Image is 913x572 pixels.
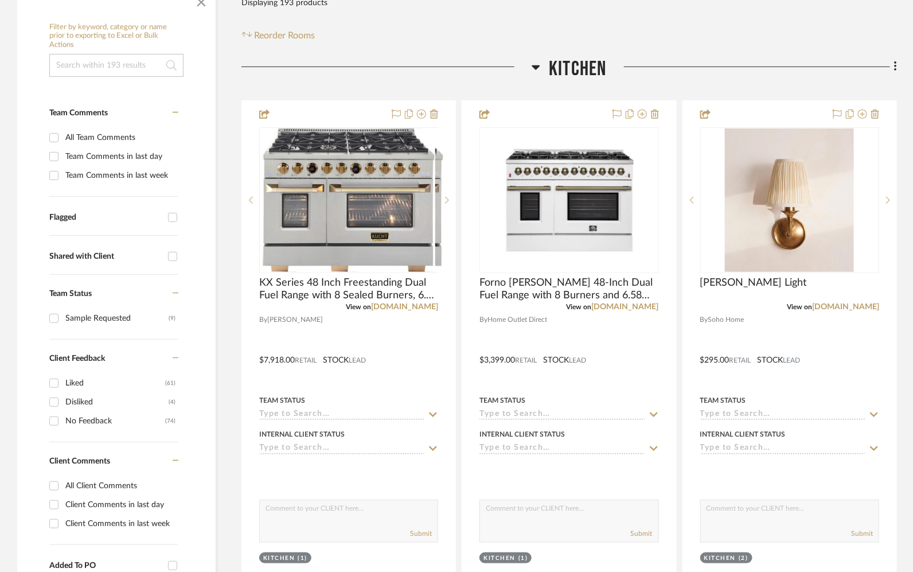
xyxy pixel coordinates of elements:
input: Type to Search… [259,410,424,421]
a: [DOMAIN_NAME] [812,303,879,311]
div: Shared with Client [49,252,162,262]
button: Submit [410,528,432,539]
div: Liked [65,374,165,392]
span: Client Comments [49,457,110,465]
button: Submit [631,528,653,539]
div: (61) [165,374,175,392]
div: (74) [165,412,175,430]
div: Internal Client Status [259,429,345,439]
div: Kitchen [483,554,516,563]
span: By [259,314,267,325]
div: Added To PO [49,561,162,571]
img: Alexander Wall Light [725,129,854,272]
span: Home Outlet Direct [487,314,547,325]
span: KX Series 48 Inch Freestanding Dual Fuel Range with 8 Sealed Burners, 6.7 cu. ft. Total Capacity,... [259,277,438,302]
div: Team Comments in last day [65,147,175,166]
a: [DOMAIN_NAME] [592,303,659,311]
div: Team Status [259,395,305,406]
div: All Team Comments [65,129,175,147]
div: Client Comments in last day [65,496,175,514]
img: Forno Galiano 48-Inch Dual Fuel Range with 8 Burners and 6.58 Cu.Ft. Electric Convection Oven in ... [497,129,641,272]
div: Disliked [65,393,169,411]
input: Type to Search… [700,443,865,454]
div: Internal Client Status [479,429,565,439]
span: Team Comments [49,109,108,117]
input: Type to Search… [259,443,424,454]
span: By [700,314,708,325]
div: Team Status [479,395,525,406]
div: Client Comments in last week [65,515,175,533]
span: [PERSON_NAME] Light [700,277,807,289]
span: Reorder Rooms [255,29,315,42]
div: Kitchen [263,554,295,563]
input: Type to Search… [700,410,865,421]
span: [PERSON_NAME] [267,314,323,325]
div: 0 [480,128,658,273]
span: View on [346,303,371,310]
div: No Feedback [65,412,165,430]
a: [DOMAIN_NAME] [371,303,438,311]
div: Kitchen [704,554,736,563]
div: Flagged [49,213,162,223]
div: All Client Comments [65,477,175,495]
div: (2) [739,554,748,563]
span: Kitchen [549,57,606,81]
span: Client Feedback [49,355,105,363]
button: Submit [851,528,873,539]
span: By [479,314,487,325]
span: View on [567,303,592,310]
div: (1) [298,554,308,563]
h6: Filter by keyword, category or name prior to exporting to Excel or Bulk Actions [49,23,184,50]
span: Team Status [49,290,92,298]
div: (9) [169,309,175,328]
div: Sample Requested [65,309,169,328]
div: (1) [518,554,528,563]
div: Team Comments in last week [65,166,175,185]
button: Reorder Rooms [241,29,315,42]
div: Team Status [700,395,746,406]
span: Forno [PERSON_NAME] 48-Inch Dual Fuel Range with 8 Burners and 6.58 Cu.Ft. Electric Convection Ov... [479,277,658,302]
input: Type to Search… [479,443,645,454]
span: Soho Home [708,314,744,325]
img: KX Series 48 Inch Freestanding Dual Fuel Range with 8 Sealed Burners, 6.7 cu. ft. Total Capacity,... [263,129,435,272]
span: View on [787,303,812,310]
div: Internal Client Status [700,429,786,439]
input: Search within 193 results [49,54,184,77]
input: Type to Search… [479,410,645,421]
div: (4) [169,393,175,411]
